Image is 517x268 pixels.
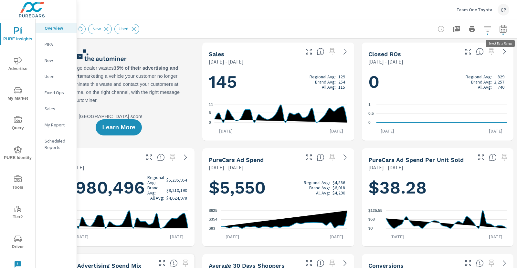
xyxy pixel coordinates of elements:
[36,39,77,49] div: PIPA
[96,119,142,135] button: Learn More
[209,111,211,115] text: 6
[36,88,77,97] div: Fixed Ops
[209,177,347,199] h1: $5,550
[368,103,371,107] text: 1
[368,177,507,199] h1: $38.28
[481,23,494,35] button: Apply Filters
[478,84,492,90] p: All Avg:
[304,46,314,57] button: Make Fullscreen
[316,190,330,195] p: All Avg:
[368,51,401,57] h5: Closed ROs
[2,57,33,73] span: Advertise
[325,128,348,134] p: [DATE]
[332,185,345,190] p: $6,018
[209,226,215,231] text: $83
[317,259,324,267] span: A rolling 30 day total of daily Shoppers on the dealership website, averaged over the selected da...
[70,233,93,240] p: [DATE]
[2,27,33,43] span: PURE Insights
[317,48,324,55] span: Number of vehicles sold by the dealership over the selected date range. [Source: This data is sou...
[368,112,374,116] text: 0.5
[466,23,479,35] button: Print Report
[36,136,77,152] div: Scheduled Reports
[386,233,408,240] p: [DATE]
[45,105,71,112] p: Sales
[368,156,464,163] h5: PureCars Ad Spend Per Unit Sold
[157,154,165,161] span: Total sales revenue over the selected date range. [Source: This data is sourced from the dealer’s...
[338,84,345,90] p: 115
[368,164,403,171] p: [DATE] - [DATE]
[45,138,71,151] p: Scheduled Reports
[209,71,347,93] h1: 145
[36,72,77,81] div: Used
[209,164,244,171] p: [DATE] - [DATE]
[147,185,164,195] p: Brand Avg:
[221,233,244,240] p: [DATE]
[368,208,383,213] text: $125.55
[166,188,187,193] p: $9,210,190
[2,205,33,221] span: Tier2
[368,120,371,125] text: 0
[215,128,237,134] p: [DATE]
[166,177,187,183] p: $5,285,954
[494,79,504,84] p: 2,257
[36,104,77,114] div: Sales
[304,180,330,185] p: Regional Avg:
[114,24,139,34] div: Used
[332,190,345,195] p: $4,290
[498,4,509,15] div: CP
[476,259,484,267] span: The number of dealer-specified goals completed by a visitor. [Source: This data is provided by th...
[36,55,77,65] div: New
[499,152,510,163] span: Select a preset date range to save this widget
[315,79,336,84] p: Brand Avg:
[89,26,105,31] span: New
[115,26,132,31] span: Used
[147,175,164,185] p: Regional Avg:
[209,103,213,107] text: 11
[484,128,507,134] p: [DATE]
[327,152,337,163] span: Select a preset date range to save this widget
[2,146,33,162] span: PURE Identity
[36,120,77,130] div: My Report
[180,152,191,163] a: See more details in report
[471,79,492,84] p: Brand Avg:
[102,124,135,130] span: Learn More
[340,152,350,163] a: See more details in report
[209,217,217,222] text: $354
[322,84,336,90] p: All Avg:
[368,217,375,222] text: $63
[476,152,486,163] button: Make Fullscreen
[165,233,188,240] p: [DATE]
[498,74,504,79] p: 829
[499,46,510,57] a: See more details in report
[45,57,71,64] p: New
[332,180,345,185] p: $4,886
[45,41,71,47] p: PIPA
[484,233,507,240] p: [DATE]
[327,46,337,57] span: Select a preset date range to save this widget
[368,58,403,65] p: [DATE] - [DATE]
[2,235,33,251] span: Driver
[2,86,33,102] span: My Market
[338,74,345,79] p: 129
[376,128,399,134] p: [DATE]
[498,84,504,90] p: 740
[209,208,217,213] text: $625
[45,122,71,128] p: My Report
[49,175,190,201] h1: $5,980,496
[304,152,314,163] button: Make Fullscreen
[150,195,164,201] p: All Avg:
[36,23,77,33] div: Overview
[457,7,492,13] p: Team One Toyota
[310,74,336,79] p: Regional Avg:
[309,185,330,190] p: Brand Avg:
[2,116,33,132] span: Query
[45,89,71,96] p: Fixed Ops
[144,152,154,163] button: Make Fullscreen
[170,259,178,267] span: This table looks at how you compare to the amount of budget you spend per channel as opposed to y...
[209,58,244,65] p: [DATE] - [DATE]
[209,156,264,163] h5: PureCars Ad Spend
[45,25,71,31] p: Overview
[166,195,187,201] p: $4,624,978
[167,152,178,163] span: Select a preset date range to save this widget
[2,175,33,191] span: Tools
